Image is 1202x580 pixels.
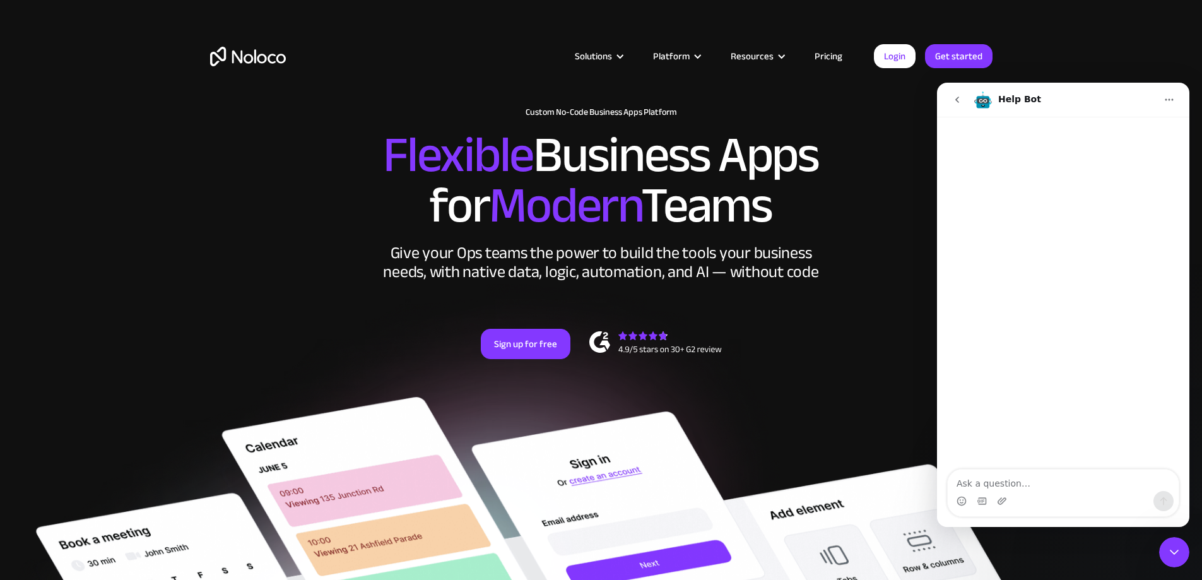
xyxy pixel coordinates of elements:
span: Flexible [383,108,533,202]
a: home [210,47,286,66]
iframe: Intercom live chat [937,83,1189,527]
div: Platform [653,48,690,64]
a: Get started [925,44,993,68]
div: Give your Ops teams the power to build the tools your business needs, with native data, logic, au... [380,244,822,281]
span: Modern [489,158,641,252]
a: Sign up for free [481,329,570,359]
div: Resources [715,48,799,64]
a: Pricing [799,48,858,64]
div: Solutions [559,48,637,64]
a: Login [874,44,916,68]
iframe: Intercom live chat [1159,537,1189,567]
div: Resources [731,48,774,64]
div: Solutions [575,48,612,64]
div: Platform [637,48,715,64]
h2: Business Apps for Teams [210,130,993,231]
